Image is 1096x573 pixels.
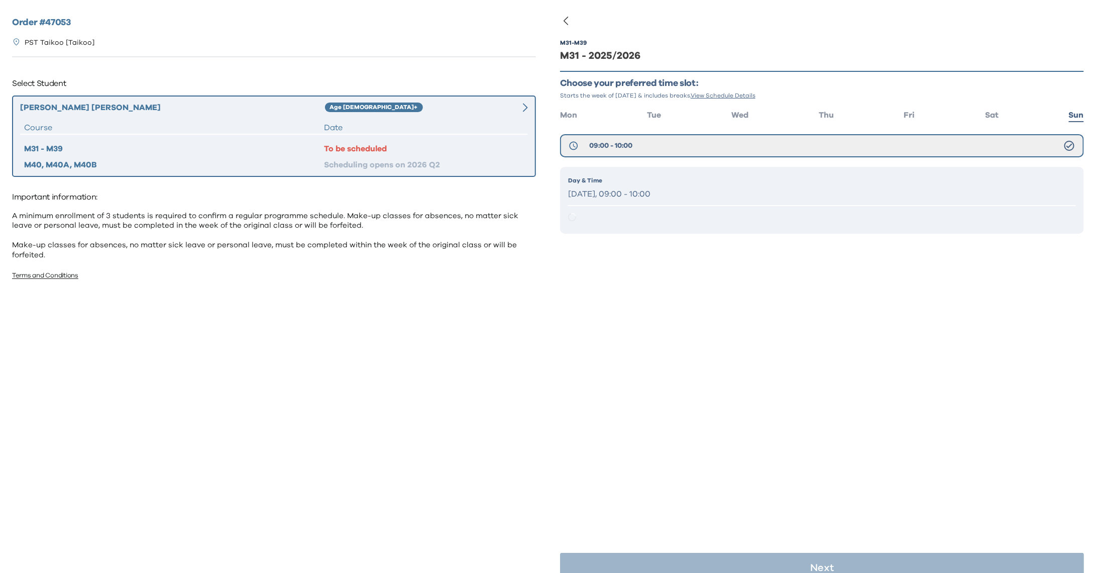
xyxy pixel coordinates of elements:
[324,122,524,134] div: Date
[560,134,1084,157] button: 09:00 - 10:00
[560,49,1084,63] div: M31 - 2025/2026
[560,78,1084,89] p: Choose your preferred time slot:
[560,39,587,47] div: M31 - M39
[819,111,834,119] span: Thu
[904,111,915,119] span: Fri
[647,111,662,119] span: Tue
[12,211,536,260] p: A minimum enrollment of 3 students is required to confirm a regular programme schedule. Make-up c...
[12,189,536,205] p: Important information:
[1069,111,1084,119] span: Sun
[20,102,325,114] div: [PERSON_NAME] [PERSON_NAME]
[568,187,1076,202] p: [DATE], 09:00 - 10:00
[560,111,577,119] span: Mon
[691,92,755,99] span: View Schedule Details
[25,38,94,48] p: PST Taikoo [Taikoo]
[325,103,423,113] div: Age [DEMOGRAPHIC_DATA]+
[12,75,536,91] p: Select Student
[568,176,1076,185] p: Day & Time
[24,122,324,134] div: Course
[985,111,999,119] span: Sat
[324,159,524,171] div: Scheduling opens on 2026 Q2
[324,143,524,155] div: To be scheduled
[589,141,632,151] span: 09:00 - 10:00
[12,272,78,279] a: Terms and Conditions
[560,91,1084,100] p: Starts the week of [DATE] & includes breaks.
[12,16,536,30] h2: Order # 47053
[24,143,324,155] div: M31 - M39
[24,159,324,171] div: M40, M40A, M40B
[731,111,748,119] span: Wed
[810,563,834,573] p: Next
